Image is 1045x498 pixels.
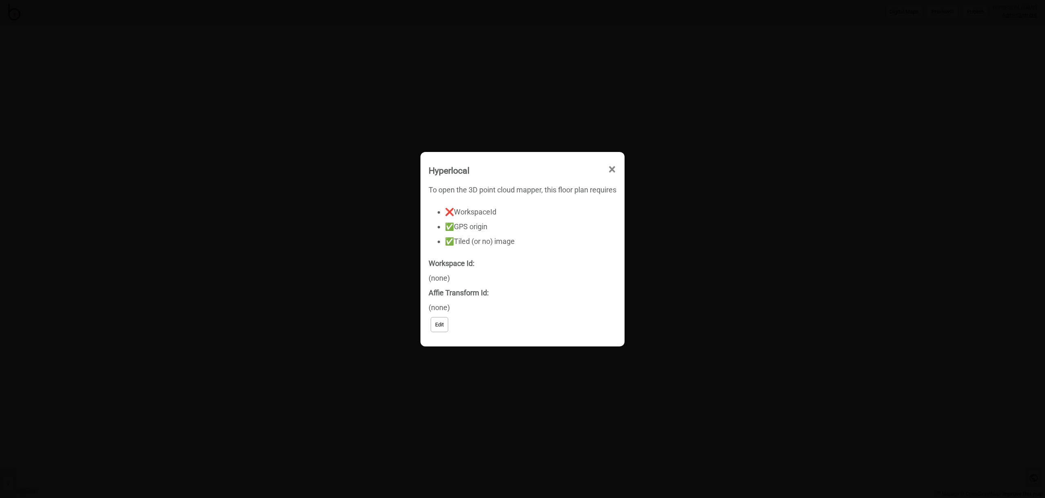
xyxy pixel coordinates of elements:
[429,286,616,315] div: (none)
[445,234,616,249] li: ✅ Tiled (or no) image
[445,205,616,219] li: ❌ WorkspaceId
[429,288,489,297] strong: Affie Transform Id:
[429,162,469,179] div: Hyperlocal
[445,219,616,234] li: ✅ GPS origin
[429,183,616,249] div: To open the 3D point cloud mapper, this floor plan requires
[429,259,474,268] strong: Workspace Id:
[608,156,616,183] span: ×
[429,256,616,286] div: (none)
[431,317,448,332] button: Edit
